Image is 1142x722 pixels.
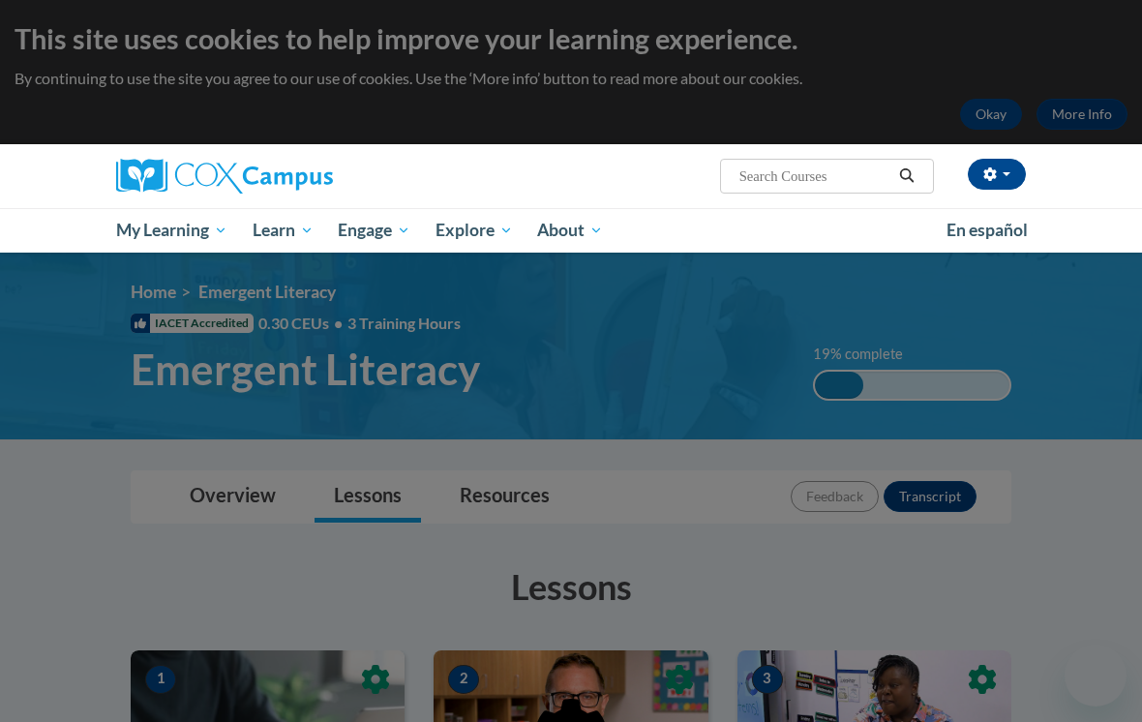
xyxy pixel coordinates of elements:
span: En español [947,220,1028,240]
button: Account Settings [968,159,1026,190]
span: Learn [253,219,314,242]
span: Engage [338,219,410,242]
a: About [526,208,616,253]
iframe: Button to launch messaging window [1065,645,1127,707]
button: Search [892,165,921,188]
a: En español [934,210,1040,251]
a: My Learning [104,208,240,253]
span: My Learning [116,219,227,242]
span: Explore [436,219,513,242]
input: Search Courses [737,165,892,188]
div: Main menu [102,208,1040,253]
a: Engage [325,208,423,253]
img: Cox Campus [116,159,333,194]
span: About [537,219,603,242]
a: Learn [240,208,326,253]
a: Explore [423,208,526,253]
a: Cox Campus [116,159,400,194]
